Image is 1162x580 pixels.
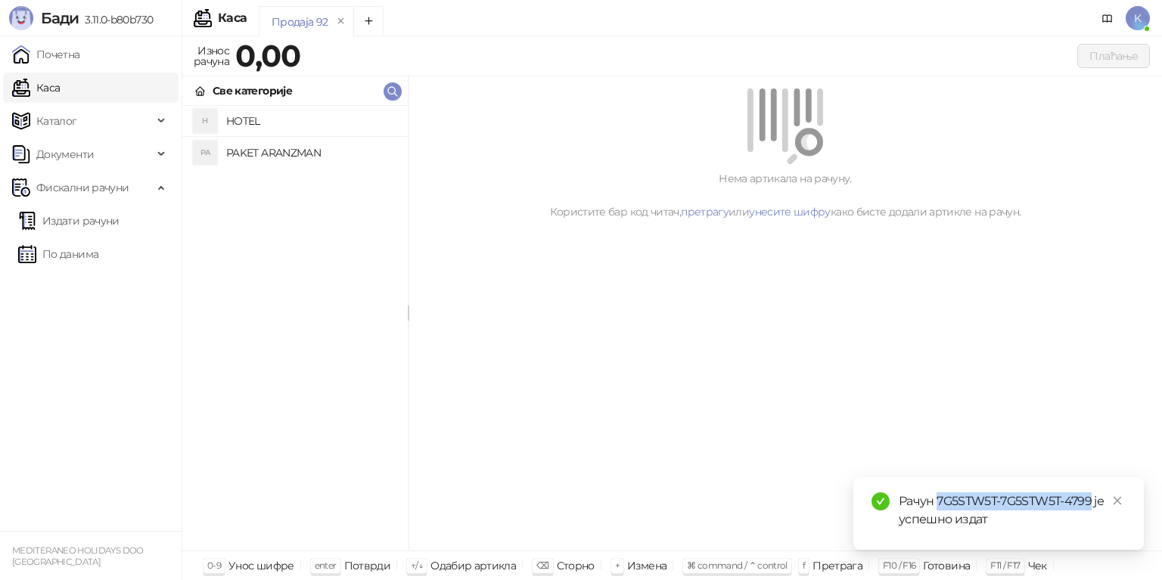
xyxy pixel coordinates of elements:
[41,9,79,27] span: Бади
[331,15,351,28] button: remove
[12,39,80,70] a: Почетна
[36,172,129,203] span: Фискални рачуни
[430,556,516,575] div: Одабир артикла
[235,37,300,74] strong: 0,00
[1109,492,1126,509] a: Close
[218,12,247,24] div: Каса
[36,139,94,169] span: Документи
[36,106,77,136] span: Каталог
[615,560,620,571] span: +
[883,560,915,571] span: F10 / F16
[681,205,729,219] a: претрагу
[687,560,788,571] span: ⌘ command / ⌃ control
[411,560,423,571] span: ↑/↓
[18,206,120,236] a: Издати рачуни
[226,109,396,133] h4: HOTEL
[228,556,294,575] div: Унос шифре
[193,109,217,133] div: H
[182,106,408,551] div: grid
[1077,44,1150,68] button: Плаћање
[749,205,831,219] a: унесите шифру
[344,556,391,575] div: Потврди
[226,141,396,165] h4: PAKET ARANZMAN
[1126,6,1150,30] span: K
[213,82,292,99] div: Све категорије
[353,6,384,36] button: Add tab
[812,556,862,575] div: Претрага
[207,560,221,571] span: 0-9
[899,492,1126,529] div: Рачун 7G5STW5T-7G5STW5T-4799 је успешно издат
[557,556,595,575] div: Сторно
[803,560,805,571] span: f
[1028,556,1047,575] div: Чек
[990,560,1020,571] span: F11 / F17
[18,239,98,269] a: По данима
[9,6,33,30] img: Logo
[536,560,548,571] span: ⌫
[315,560,337,571] span: enter
[923,556,970,575] div: Готовина
[79,13,153,26] span: 3.11.0-b80b730
[627,556,666,575] div: Измена
[193,141,217,165] div: PA
[191,41,232,71] div: Износ рачуна
[871,492,890,510] span: check-circle
[427,170,1144,220] div: Нема артикала на рачуну. Користите бар код читач, или како бисте додали артикле на рачун.
[272,14,328,30] div: Продаја 92
[12,73,60,103] a: Каса
[1112,495,1123,506] span: close
[12,545,144,567] small: MEDITERANEO HOLIDAYS DOO [GEOGRAPHIC_DATA]
[1095,6,1120,30] a: Документација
